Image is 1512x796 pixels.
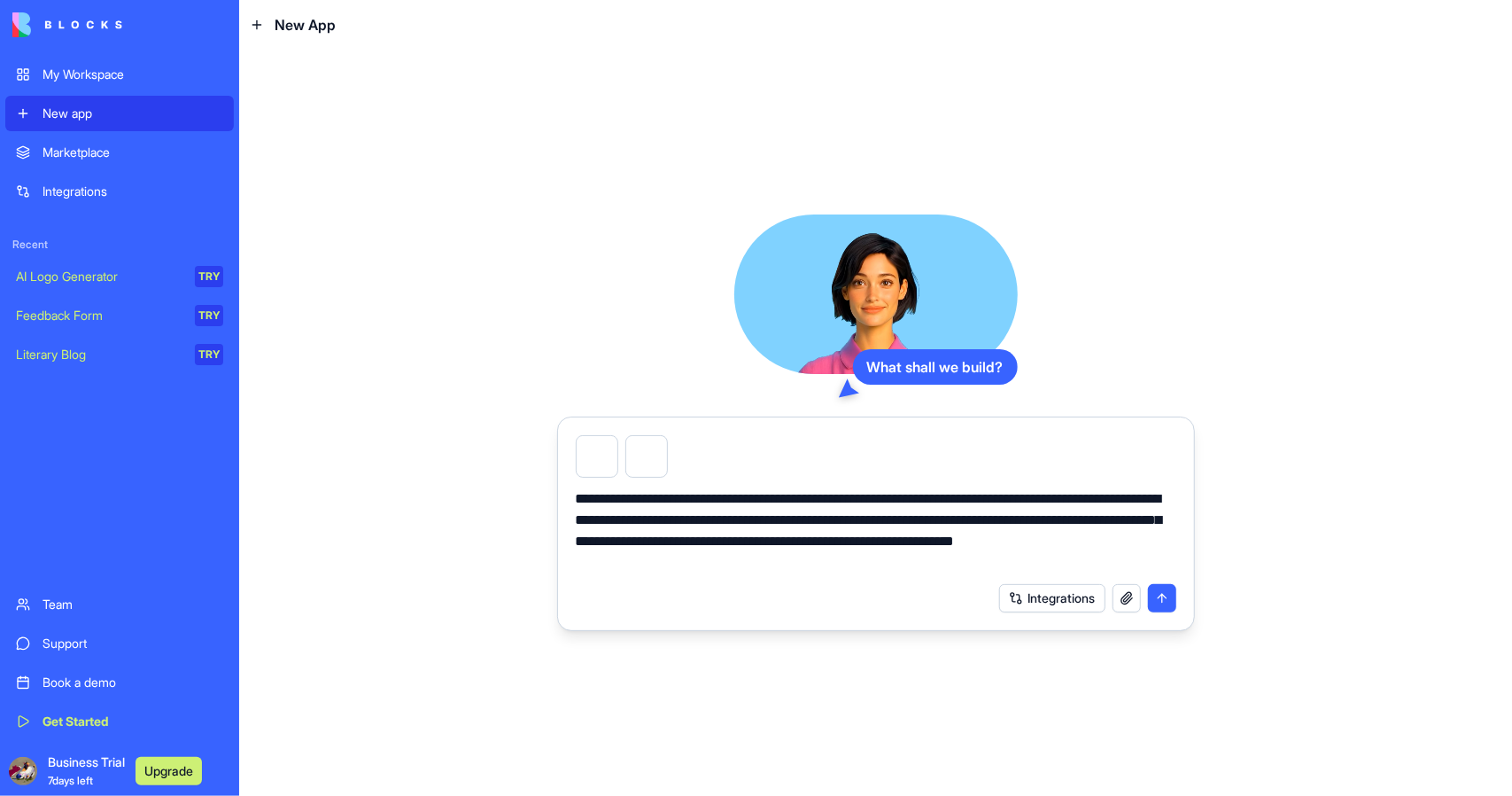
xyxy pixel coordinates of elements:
[48,774,93,787] span: 7 days left
[5,298,234,333] a: Feedback FormTRY
[5,57,234,92] a: My Workspace
[999,584,1105,613] button: Integrations
[43,635,223,652] div: Support
[16,307,182,324] div: Feedback Form
[5,337,234,372] a: Literary BlogTRY
[5,704,234,739] a: Get Started
[43,713,223,730] div: Get Started
[136,757,202,785] button: Upgrade
[12,12,122,37] img: logo
[43,144,223,161] div: Marketplace
[195,266,223,287] div: TRY
[43,105,223,122] div: New app
[9,757,37,785] img: ACg8ocIgJSo-9v3IpO1saGFhZQehXWkLeHoSIdRz6lRRSv8QQWqTvTo=s96-c
[5,238,234,252] span: Recent
[5,626,234,661] a: Support
[5,259,234,294] a: AI Logo GeneratorTRY
[5,96,234,131] a: New app
[195,305,223,326] div: TRY
[43,596,223,613] div: Team
[16,346,182,363] div: Literary Blog
[5,665,234,700] a: Book a demo
[853,349,1018,385] div: What shall we build?
[16,268,182,285] div: AI Logo Generator
[5,135,234,170] a: Marketplace
[275,14,336,35] span: New App
[43,674,223,691] div: Book a demo
[48,753,125,789] span: Business Trial
[43,66,223,83] div: My Workspace
[5,587,234,622] a: Team
[195,344,223,365] div: TRY
[5,174,234,209] a: Integrations
[43,183,223,200] div: Integrations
